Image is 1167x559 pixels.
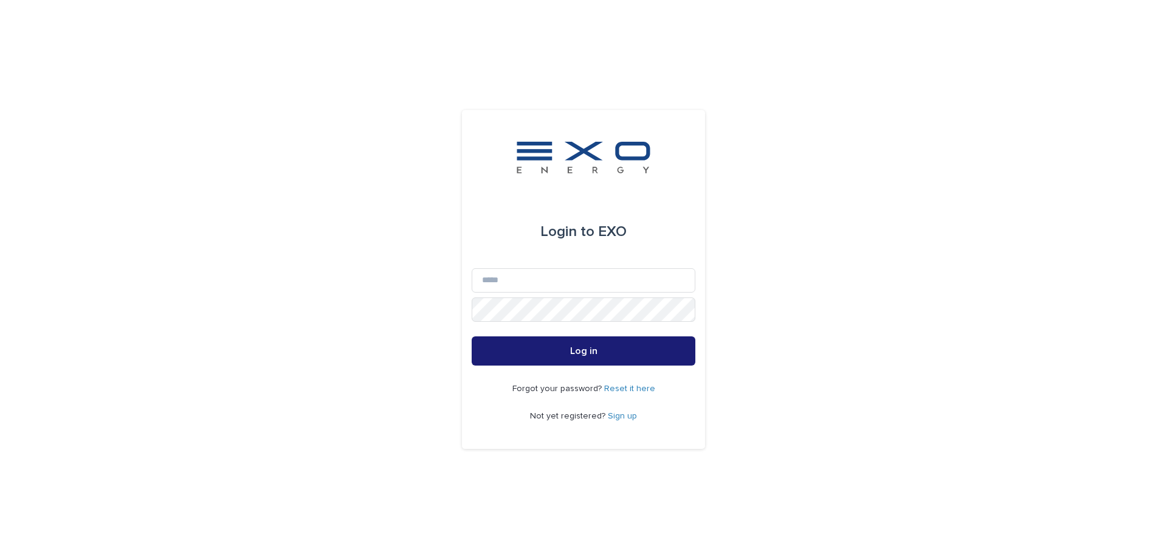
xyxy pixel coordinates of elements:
button: Log in [472,336,695,366]
a: Reset it here [604,384,655,393]
span: Forgot your password? [512,384,604,393]
div: EXO [540,215,627,249]
a: Sign up [608,412,637,420]
span: Log in [570,346,597,356]
img: FKS5r6ZBThi8E5hshIGi [514,139,653,176]
span: Not yet registered? [530,412,608,420]
span: Login to [540,224,594,239]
